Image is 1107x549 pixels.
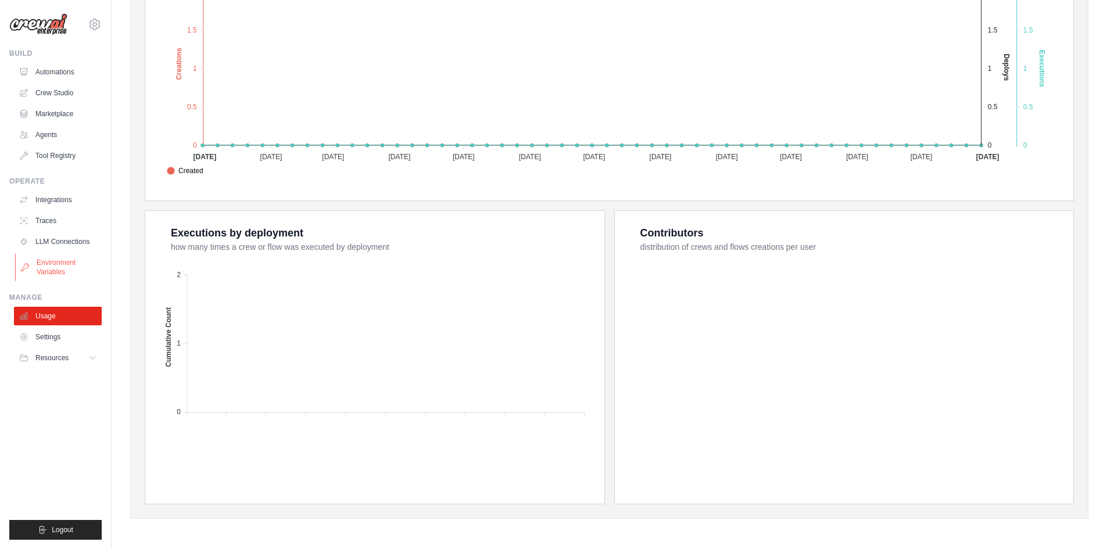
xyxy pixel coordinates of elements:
[9,520,102,540] button: Logout
[177,408,181,416] tspan: 0
[177,339,181,347] tspan: 1
[9,177,102,186] div: Operate
[171,225,303,241] div: Executions by deployment
[9,49,102,58] div: Build
[175,48,183,80] text: Creations
[519,153,541,161] tspan: [DATE]
[988,26,998,34] tspan: 1.5
[167,166,203,176] span: Created
[193,64,197,73] tspan: 1
[187,103,197,111] tspan: 0.5
[583,153,605,161] tspan: [DATE]
[650,153,672,161] tspan: [DATE]
[9,293,102,302] div: Manage
[640,241,1060,253] dt: distribution of crews and flows creations per user
[716,153,738,161] tspan: [DATE]
[14,146,102,165] a: Tool Registry
[14,349,102,367] button: Resources
[14,84,102,102] a: Crew Studio
[988,64,992,73] tspan: 1
[260,153,282,161] tspan: [DATE]
[1023,103,1033,111] tspan: 0.5
[15,253,103,281] a: Environment Variables
[14,63,102,81] a: Automations
[1023,64,1027,73] tspan: 1
[164,307,173,367] text: Cumulative Count
[453,153,475,161] tspan: [DATE]
[14,307,102,325] a: Usage
[988,103,998,111] tspan: 0.5
[9,13,67,35] img: Logo
[14,105,102,123] a: Marketplace
[846,153,868,161] tspan: [DATE]
[14,191,102,209] a: Integrations
[14,125,102,144] a: Agents
[1023,26,1033,34] tspan: 1.5
[976,153,999,161] tspan: [DATE]
[780,153,802,161] tspan: [DATE]
[52,525,73,534] span: Logout
[193,141,197,149] tspan: 0
[14,211,102,230] a: Traces
[14,232,102,251] a: LLM Connections
[640,225,704,241] div: Contributors
[193,153,216,161] tspan: [DATE]
[911,153,933,161] tspan: [DATE]
[1038,50,1046,87] text: Executions
[388,153,410,161] tspan: [DATE]
[1023,141,1027,149] tspan: 0
[187,26,197,34] tspan: 1.5
[988,141,992,149] tspan: 0
[1002,53,1011,81] text: Deploys
[322,153,344,161] tspan: [DATE]
[35,353,69,363] span: Resources
[177,271,181,279] tspan: 2
[171,241,590,253] dt: how many times a crew or flow was executed by deployment
[14,328,102,346] a: Settings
